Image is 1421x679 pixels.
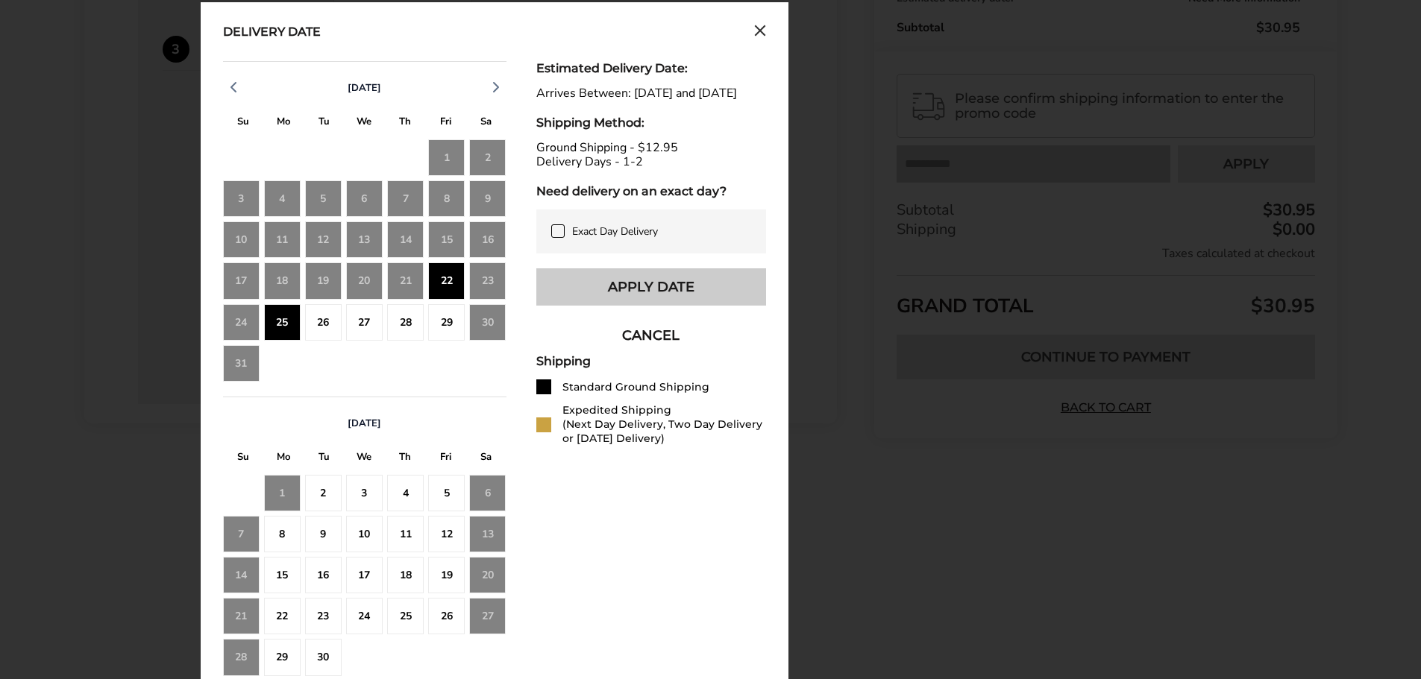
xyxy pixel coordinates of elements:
[536,141,766,169] div: Ground Shipping - $12.95 Delivery Days - 1-2
[465,447,506,470] div: S
[536,317,766,354] button: CANCEL
[562,403,766,446] div: Expedited Shipping (Next Day Delivery, Two Day Delivery or [DATE] Delivery)
[223,447,263,470] div: S
[425,112,465,135] div: F
[465,112,506,135] div: S
[536,116,766,130] div: Shipping Method:
[385,112,425,135] div: T
[348,81,381,95] span: [DATE]
[344,112,384,135] div: W
[572,224,658,239] span: Exact Day Delivery
[223,25,321,41] div: Delivery Date
[536,268,766,306] button: Apply Date
[536,86,766,101] div: Arrives Between: [DATE] and [DATE]
[754,25,766,41] button: Close calendar
[536,354,766,368] div: Shipping
[263,112,304,135] div: M
[425,447,465,470] div: F
[342,417,387,430] button: [DATE]
[536,184,766,198] div: Need delivery on an exact day?
[342,81,387,95] button: [DATE]
[385,447,425,470] div: T
[536,61,766,75] div: Estimated Delivery Date:
[304,112,344,135] div: T
[263,447,304,470] div: M
[304,447,344,470] div: T
[344,447,384,470] div: W
[562,380,709,394] div: Standard Ground Shipping
[223,112,263,135] div: S
[348,417,381,430] span: [DATE]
